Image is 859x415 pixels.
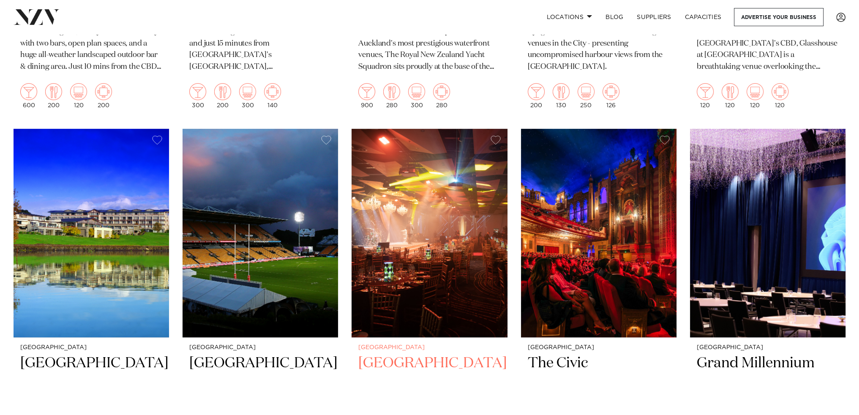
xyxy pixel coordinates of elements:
[540,8,599,26] a: Locations
[553,83,570,100] img: dining.png
[528,354,670,411] h2: The Civic
[214,83,231,108] div: 200
[264,83,281,100] img: meeting.png
[747,83,764,100] img: theatre.png
[433,83,450,108] div: 280
[383,83,400,100] img: dining.png
[358,83,375,100] img: cocktail.png
[264,83,281,108] div: 140
[722,83,739,108] div: 120
[70,83,87,108] div: 120
[189,354,331,411] h2: [GEOGRAPHIC_DATA]
[697,83,714,100] img: cocktail.png
[528,83,545,100] img: cocktail.png
[20,26,162,73] p: A welcoming bar, eatery & micro brewery with two bars, open plan spaces, and a huge all-weather l...
[239,83,256,108] div: 300
[734,8,824,26] a: Advertise your business
[20,354,162,411] h2: [GEOGRAPHIC_DATA]
[722,83,739,100] img: dining.png
[528,26,670,73] p: Rydges is one of the most breathtaking venues in the City - presenting uncompromised harbour view...
[528,344,670,351] small: [GEOGRAPHIC_DATA]
[239,83,256,100] img: theatre.png
[772,83,788,108] div: 120
[45,83,62,108] div: 200
[630,8,678,26] a: SUPPLIERS
[697,26,839,73] p: Located an hour northwest of [GEOGRAPHIC_DATA]'s CBD, Glasshouse at [GEOGRAPHIC_DATA] is a breath...
[697,83,714,108] div: 120
[358,83,375,108] div: 900
[358,354,500,411] h2: [GEOGRAPHIC_DATA]
[358,26,500,73] p: Home of the America's Cup and one of Auckland's most prestigious waterfront venues, The Royal New...
[747,83,764,108] div: 120
[433,83,450,100] img: meeting.png
[95,83,112,100] img: meeting.png
[772,83,788,100] img: meeting.png
[578,83,594,100] img: theatre.png
[578,83,594,108] div: 250
[697,344,839,351] small: [GEOGRAPHIC_DATA]
[678,8,728,26] a: Capacities
[528,83,545,108] div: 200
[408,83,425,108] div: 300
[697,354,839,411] h2: Grand Millennium
[189,26,331,73] p: Nestled alongside [GEOGRAPHIC_DATA] and just 15 minutes from [GEOGRAPHIC_DATA]'s [GEOGRAPHIC_DATA...
[95,83,112,108] div: 200
[553,83,570,108] div: 130
[70,83,87,100] img: theatre.png
[603,83,619,100] img: meeting.png
[214,83,231,100] img: dining.png
[408,83,425,100] img: theatre.png
[20,83,37,108] div: 600
[189,344,331,351] small: [GEOGRAPHIC_DATA]
[603,83,619,108] div: 126
[358,344,500,351] small: [GEOGRAPHIC_DATA]
[189,83,206,100] img: cocktail.png
[189,83,206,108] div: 300
[599,8,630,26] a: BLOG
[383,83,400,108] div: 280
[45,83,62,100] img: dining.png
[14,9,60,24] img: nzv-logo.png
[20,344,162,351] small: [GEOGRAPHIC_DATA]
[20,83,37,100] img: cocktail.png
